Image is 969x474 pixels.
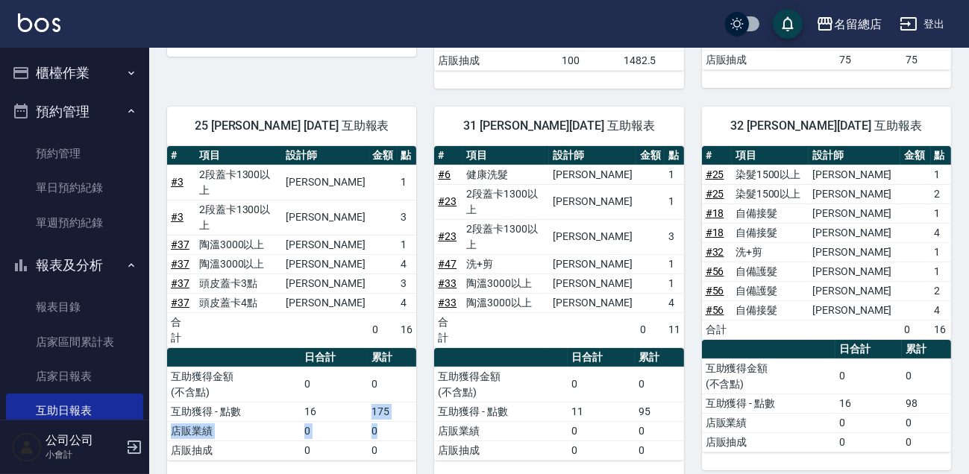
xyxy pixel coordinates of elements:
[549,274,636,293] td: [PERSON_NAME]
[568,421,635,440] td: 0
[18,13,60,32] img: Logo
[6,136,143,171] a: 預約管理
[167,402,301,421] td: 互助獲得 - 點數
[665,312,684,347] td: 11
[6,359,143,394] a: 店家日報表
[6,394,143,428] a: 互助日報表
[452,118,665,133] span: 31 [PERSON_NAME][DATE] 互助報表
[894,10,951,38] button: 登出
[167,367,301,402] td: 互助獲得金額 (不含點)
[931,184,951,203] td: 2
[809,281,900,300] td: [PERSON_NAME]
[809,223,900,242] td: [PERSON_NAME]
[636,312,665,347] td: 0
[902,358,951,394] td: 0
[282,200,369,235] td: [PERSON_NAME]
[931,281,951,300] td: 2
[773,9,803,39] button: save
[167,440,301,460] td: 店販抽成
[368,440,417,460] td: 0
[282,274,369,293] td: [PERSON_NAME]
[635,367,684,402] td: 0
[635,440,684,460] td: 0
[809,203,900,223] td: [PERSON_NAME]
[665,165,684,184] td: 1
[706,207,724,219] a: #18
[6,325,143,359] a: 店家區間累計表
[438,297,457,309] a: #33
[931,223,951,242] td: 4
[301,367,368,402] td: 0
[434,146,462,165] th: #
[620,51,684,70] td: 1482.5
[558,51,620,70] td: 100
[462,184,549,219] td: 2段蓋卡1300以上
[900,320,930,339] td: 0
[195,274,282,293] td: 頭皮蓋卡3點
[438,195,457,207] a: #23
[665,219,684,254] td: 3
[635,402,684,421] td: 95
[809,242,900,262] td: [PERSON_NAME]
[397,254,416,274] td: 4
[549,184,636,219] td: [PERSON_NAME]
[369,312,398,347] td: 0
[434,421,568,440] td: 店販業績
[732,281,809,300] td: 自備護髮
[732,262,809,281] td: 自備護髮
[809,262,900,281] td: [PERSON_NAME]
[6,290,143,324] a: 報表目錄
[732,242,809,262] td: 洗+剪
[282,293,369,312] td: [PERSON_NAME]
[549,165,636,184] td: [PERSON_NAME]
[702,320,732,339] td: 合計
[462,254,549,274] td: 洗+剪
[706,188,724,200] a: #25
[931,300,951,320] td: 4
[902,413,951,432] td: 0
[6,171,143,205] a: 單日預約紀錄
[282,146,369,165] th: 設計師
[397,200,416,235] td: 3
[702,358,835,394] td: 互助獲得金額 (不含點)
[434,367,568,402] td: 互助獲得金額 (不含點)
[397,146,416,165] th: 點
[368,367,417,402] td: 0
[931,203,951,223] td: 1
[462,219,549,254] td: 2段蓋卡1300以上
[167,146,195,165] th: #
[195,293,282,312] td: 頭皮蓋卡4點
[171,297,189,309] a: #37
[706,285,724,297] a: #56
[434,51,558,70] td: 店販抽成
[301,421,368,440] td: 0
[397,274,416,293] td: 3
[702,432,835,452] td: 店販抽成
[931,262,951,281] td: 1
[195,254,282,274] td: 陶溫3000以上
[6,92,143,131] button: 預約管理
[167,348,416,461] table: a dense table
[6,246,143,285] button: 報表及分析
[368,402,417,421] td: 175
[732,184,809,203] td: 染髮1500以上
[665,274,684,293] td: 1
[835,432,903,452] td: 0
[368,348,417,367] th: 累計
[369,146,398,165] th: 金額
[702,340,951,452] table: a dense table
[568,348,635,367] th: 日合計
[809,146,900,165] th: 設計師
[635,421,684,440] td: 0
[834,15,882,34] div: 名留總店
[549,293,636,312] td: [PERSON_NAME]
[931,165,951,184] td: 1
[438,168,451,180] a: #6
[195,146,282,165] th: 項目
[397,312,416,347] td: 16
[6,206,143,240] a: 單週預約紀錄
[706,227,724,238] a: #18
[301,348,368,367] th: 日合計
[702,146,951,340] table: a dense table
[462,293,549,312] td: 陶溫3000以上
